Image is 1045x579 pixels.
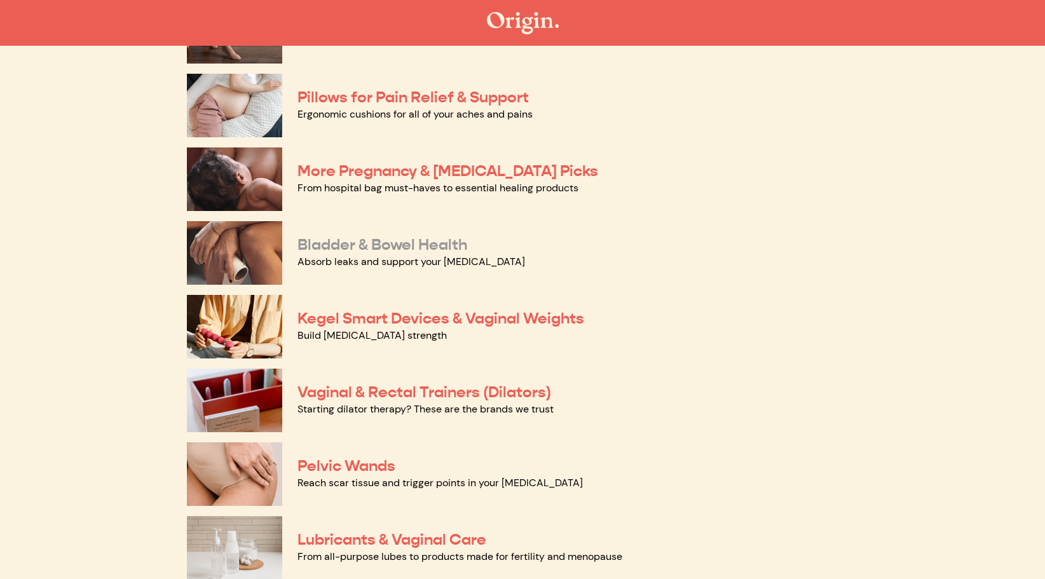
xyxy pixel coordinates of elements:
[297,107,533,121] a: Ergonomic cushions for all of your aches and pains
[297,530,486,549] a: Lubricants & Vaginal Care
[297,235,467,254] a: Bladder & Bowel Health
[187,442,282,506] img: Pelvic Wands
[297,456,395,475] a: Pelvic Wands
[297,88,529,107] a: Pillows for Pain Relief & Support
[487,12,559,34] img: The Origin Shop
[187,74,282,137] img: Pillows for Pain Relief & Support
[297,329,447,342] a: Build [MEDICAL_DATA] strength
[297,255,525,268] a: Absorb leaks and support your [MEDICAL_DATA]
[297,309,584,328] a: Kegel Smart Devices & Vaginal Weights
[297,383,551,402] a: Vaginal & Rectal Trainers (Dilators)
[297,476,583,489] a: Reach scar tissue and trigger points in your [MEDICAL_DATA]
[297,550,622,563] a: From all-purpose lubes to products made for fertility and menopause
[187,295,282,358] img: Kegel Smart Devices & Vaginal Weights
[187,221,282,285] img: Bladder & Bowel Health
[297,402,554,416] a: Starting dilator therapy? These are the brands we trust
[297,181,578,194] a: From hospital bag must-haves to essential healing products
[187,369,282,432] img: Vaginal & Rectal Trainers (Dilators)
[187,147,282,211] img: More Pregnancy & Postpartum Picks
[297,161,598,181] a: More Pregnancy & [MEDICAL_DATA] Picks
